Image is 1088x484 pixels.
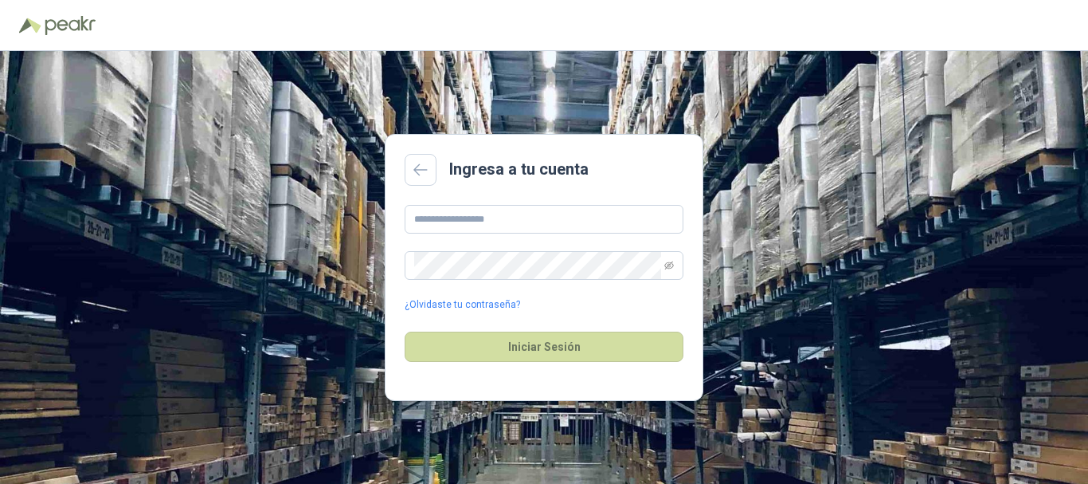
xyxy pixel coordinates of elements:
span: eye-invisible [664,261,674,270]
a: ¿Olvidaste tu contraseña? [405,297,520,313]
img: Logo [19,18,41,33]
h2: Ingresa a tu cuenta [449,157,589,182]
img: Peakr [45,16,96,35]
button: Iniciar Sesión [405,332,683,362]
